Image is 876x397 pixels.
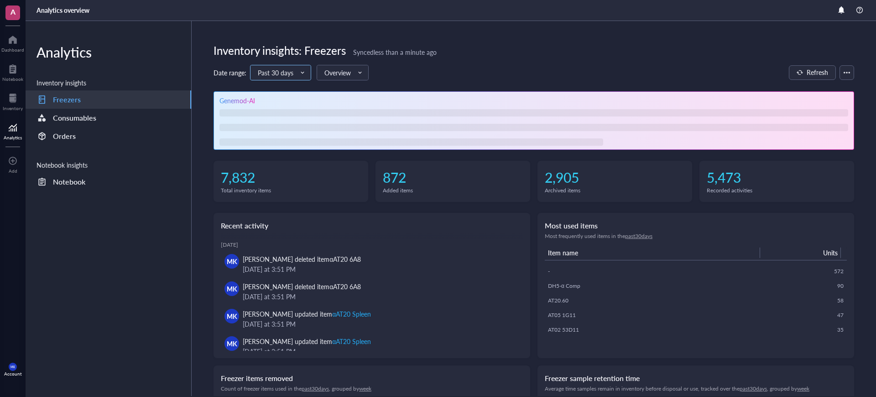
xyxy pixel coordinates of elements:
[767,267,844,275] div: 572
[545,232,847,240] div: Most frequently used items in the
[219,95,255,106] div: Genemod-AI
[214,65,313,80] div: Date range:
[548,296,639,305] div: AT20.60
[53,130,76,143] div: Orders
[227,311,237,321] span: MK
[302,385,329,392] u: past 30 days
[767,296,844,305] div: 58
[36,6,91,14] a: Analytics overview
[53,175,85,188] div: Notebook
[221,373,293,384] div: Freezer items removed
[545,186,685,195] div: Archived items
[258,69,302,77] span: Past 30 days
[4,120,22,140] a: Analytics
[1,32,24,53] a: Dashboard
[545,220,598,231] div: Most used items
[26,109,191,127] a: Consumables
[4,135,22,140] div: Analytics
[26,160,191,169] div: Notebook insights
[243,254,361,264] div: [PERSON_NAME] deleted item
[353,47,437,57] div: Synced less than a minute ago
[548,282,639,290] div: DH5-α Comp
[53,93,81,106] div: Freezers
[2,62,23,82] a: Notebook
[548,267,639,275] div: -
[329,282,361,291] div: αAT20 6A8
[1,47,24,53] div: Dashboard
[221,333,523,360] a: MK[PERSON_NAME] updated itemαAT20 Spleen[DATE] at 3:51 PM
[26,78,191,87] div: Inventory insights
[548,326,639,334] div: AT02 53D11
[807,69,828,76] span: Refresh
[10,365,15,369] span: MK
[4,371,22,376] div: Account
[548,311,639,319] div: AT05 1G11
[789,65,836,80] button: Refresh
[625,232,652,240] u: past 30 days
[243,319,516,329] div: [DATE] at 3:51 PM
[221,385,523,393] div: Count of freezer items used in the , grouped by
[797,385,809,392] u: week
[324,68,351,78] div: Overview
[2,76,23,82] div: Notebook
[383,168,523,186] div: 872
[243,336,371,346] div: [PERSON_NAME] updated item
[26,127,191,145] a: Orders
[9,168,17,174] div: Add
[221,220,268,231] div: Recent activity
[243,309,371,319] div: [PERSON_NAME] updated item
[383,186,523,195] div: Added items
[3,106,23,111] div: Inventory
[707,168,847,186] div: 5,473
[243,281,361,291] div: [PERSON_NAME] deleted item
[707,186,847,195] div: Recorded activities
[221,186,361,195] div: Total inventory items
[329,254,361,264] div: αAT20 6A8
[3,91,23,111] a: Inventory
[359,385,371,392] u: week
[545,385,847,393] div: Average time samples remain in inventory before disposal or use, tracked over the , grouped by
[767,282,844,290] div: 90
[10,6,16,17] span: A
[332,309,371,318] div: αAT20 Spleen
[545,246,760,260] th: Item name
[545,373,640,384] div: Freezer sample retention time
[53,111,96,124] div: Consumables
[243,264,516,274] div: [DATE] at 3:51 PM
[823,248,838,257] span: Units
[767,311,844,319] div: 47
[26,43,191,61] div: Analytics
[243,291,516,302] div: [DATE] at 3:51 PM
[221,241,523,249] div: [DATE]
[26,90,191,109] a: Freezers
[221,168,361,186] div: 7,832
[545,168,685,186] div: 2,905
[26,173,191,191] a: Notebook
[767,326,844,334] div: 35
[214,43,346,58] div: Inventory insights: Freezers
[227,284,237,294] span: MK
[227,256,237,266] span: MK
[740,385,767,392] u: past 30 days
[332,337,371,346] div: αAT20 Spleen
[221,305,523,333] a: MK[PERSON_NAME] updated itemαAT20 Spleen[DATE] at 3:51 PM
